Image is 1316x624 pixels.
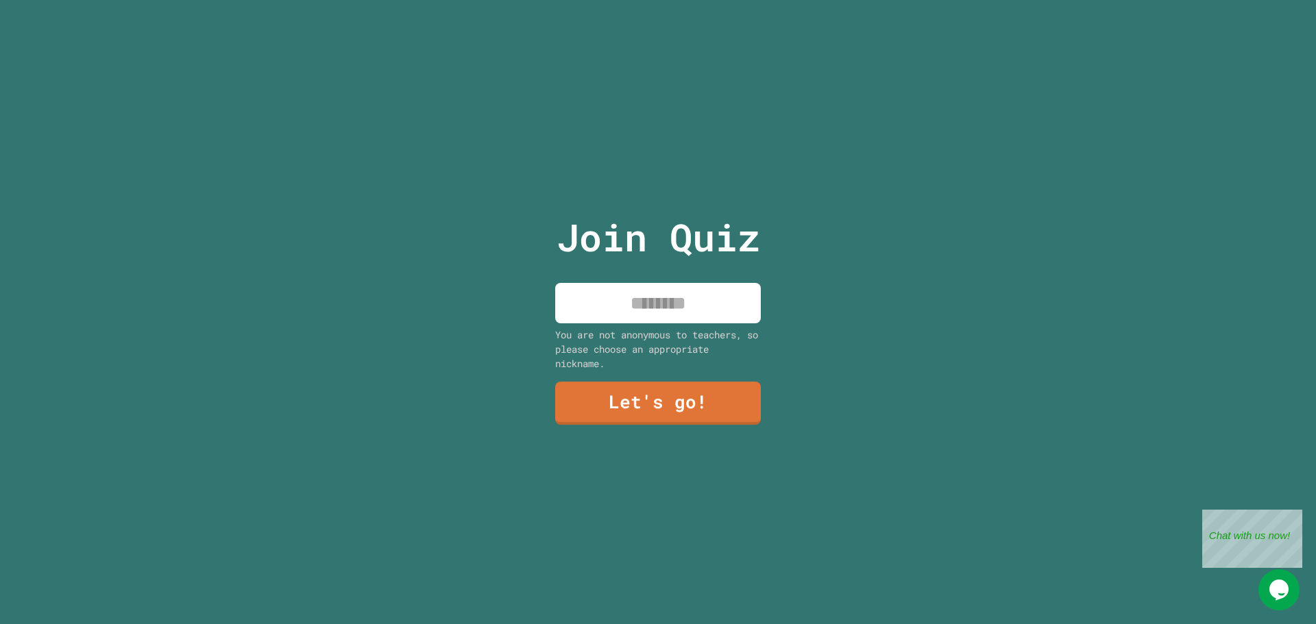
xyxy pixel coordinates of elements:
p: Join Quiz [557,209,760,266]
iframe: chat widget [1258,569,1302,610]
iframe: chat widget [1202,510,1302,568]
a: Let's go! [555,382,761,425]
div: You are not anonymous to teachers, so please choose an appropriate nickname. [555,327,761,371]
